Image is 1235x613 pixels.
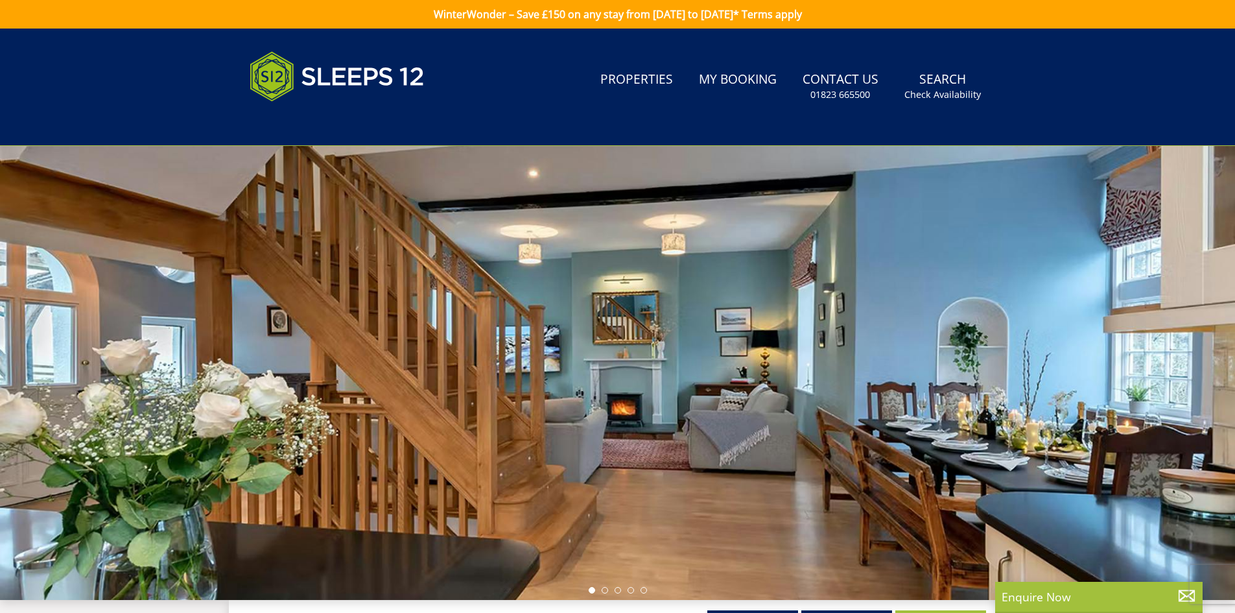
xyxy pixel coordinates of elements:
a: SearchCheck Availability [899,66,986,108]
a: Properties [595,66,678,95]
a: Contact Us01823 665500 [797,66,884,108]
small: 01823 665500 [810,88,870,101]
small: Check Availability [904,88,981,101]
a: My Booking [694,66,782,95]
iframe: Customer reviews powered by Trustpilot [243,117,379,128]
p: Enquire Now [1002,588,1196,605]
img: Sleeps 12 [250,44,425,109]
